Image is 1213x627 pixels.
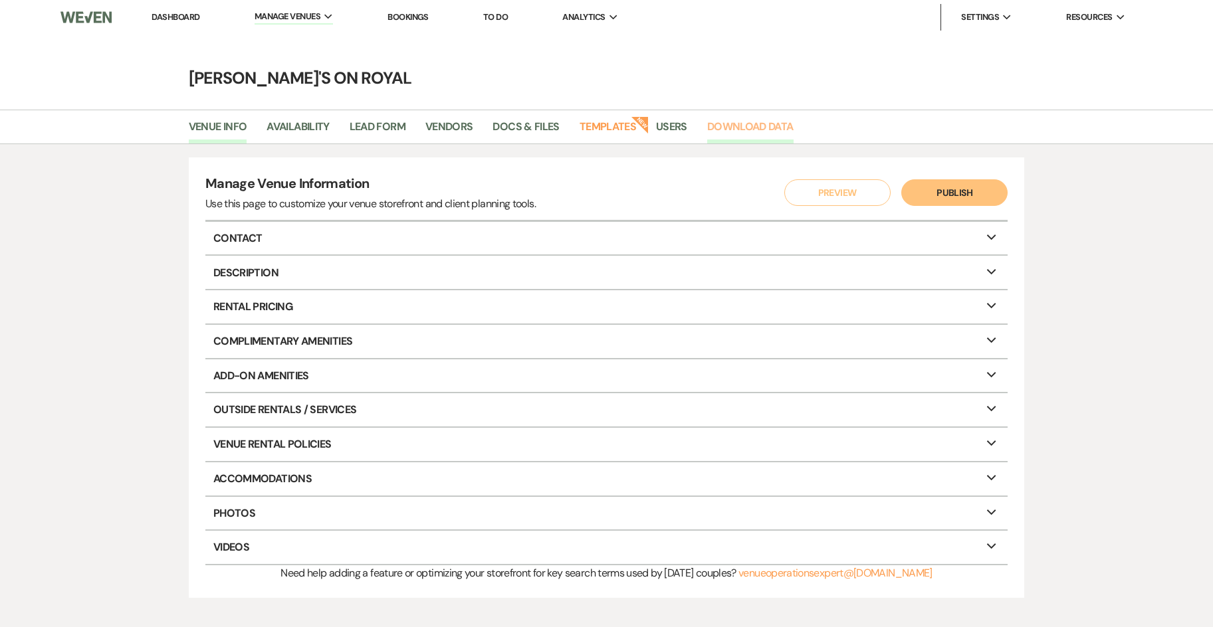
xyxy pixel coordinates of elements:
[656,118,687,143] a: Users
[205,531,1008,564] p: Videos
[707,118,794,143] a: Download Data
[189,118,247,143] a: Venue Info
[205,290,1008,323] p: Rental Pricing
[901,179,1008,206] button: Publish
[128,66,1085,90] h4: [PERSON_NAME]'s On Royal
[205,256,1008,289] p: Description
[387,11,429,23] a: Bookings
[280,566,736,580] span: Need help adding a feature or optimizing your storefront for key search terms used by [DATE] coup...
[205,497,1008,530] p: Photos
[781,179,887,206] a: Preview
[961,11,999,24] span: Settings
[1066,11,1112,24] span: Resources
[255,10,320,23] span: Manage Venues
[784,179,891,206] button: Preview
[205,222,1008,255] p: Contact
[562,11,605,24] span: Analytics
[60,3,111,31] img: Weven Logo
[738,566,933,580] a: venueoperationsexpert@[DOMAIN_NAME]
[205,393,1008,426] p: Outside Rentals / Services
[205,428,1008,461] p: Venue Rental Policies
[267,118,329,143] a: Availability
[631,115,649,134] strong: New
[580,118,636,143] a: Templates
[205,359,1008,393] p: Add-On Amenities
[483,11,508,23] a: To Do
[493,118,559,143] a: Docs & Files
[205,325,1008,358] p: Complimentary Amenities
[152,11,199,23] a: Dashboard
[425,118,473,143] a: Vendors
[205,196,536,212] div: Use this page to customize your venue storefront and client planning tools.
[205,462,1008,495] p: Accommodations
[205,174,536,196] h4: Manage Venue Information
[350,118,405,143] a: Lead Form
